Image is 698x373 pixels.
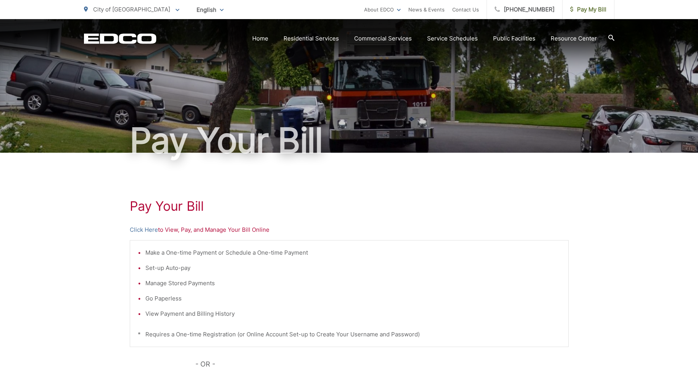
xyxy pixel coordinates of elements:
li: Manage Stored Payments [145,279,561,288]
a: News & Events [408,5,445,14]
h1: Pay Your Bill [84,121,614,160]
a: About EDCO [364,5,401,14]
a: Commercial Services [354,34,412,43]
h1: Pay Your Bill [130,199,569,214]
span: City of [GEOGRAPHIC_DATA] [93,6,170,13]
a: Home [252,34,268,43]
a: Contact Us [452,5,479,14]
a: Public Facilities [493,34,535,43]
li: View Payment and Billing History [145,309,561,318]
a: Click Here [130,225,158,234]
span: English [191,3,229,16]
li: Make a One-time Payment or Schedule a One-time Payment [145,248,561,257]
a: Residential Services [284,34,339,43]
p: to View, Pay, and Manage Your Bill Online [130,225,569,234]
a: EDCD logo. Return to the homepage. [84,33,156,44]
li: Set-up Auto-pay [145,263,561,273]
p: * Requires a One-time Registration (or Online Account Set-up to Create Your Username and Password) [138,330,561,339]
a: Service Schedules [427,34,478,43]
a: Resource Center [551,34,597,43]
span: Pay My Bill [570,5,606,14]
li: Go Paperless [145,294,561,303]
p: - OR - [195,358,569,370]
